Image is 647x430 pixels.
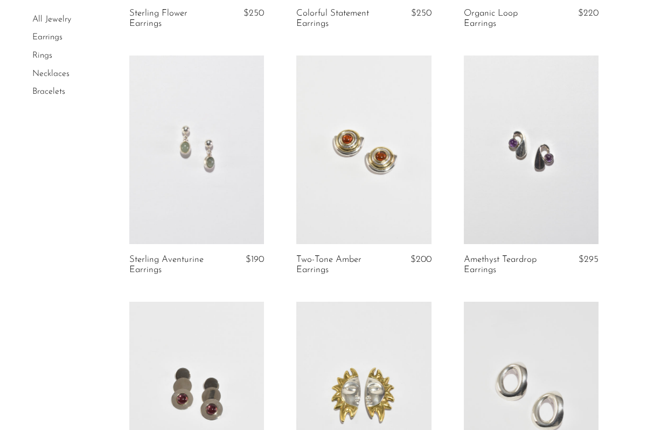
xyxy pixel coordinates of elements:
[411,9,432,18] span: $250
[464,255,552,275] a: Amethyst Teardrop Earrings
[32,87,65,96] a: Bracelets
[246,255,264,264] span: $190
[296,255,384,275] a: Two-Tone Amber Earrings
[411,255,432,264] span: $200
[129,255,217,275] a: Sterling Aventurine Earrings
[464,9,552,29] a: Organic Loop Earrings
[32,33,62,42] a: Earrings
[244,9,264,18] span: $250
[129,9,217,29] a: Sterling Flower Earrings
[296,9,384,29] a: Colorful Statement Earrings
[32,70,69,78] a: Necklaces
[578,9,599,18] span: $220
[32,15,71,24] a: All Jewelry
[32,51,52,60] a: Rings
[579,255,599,264] span: $295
